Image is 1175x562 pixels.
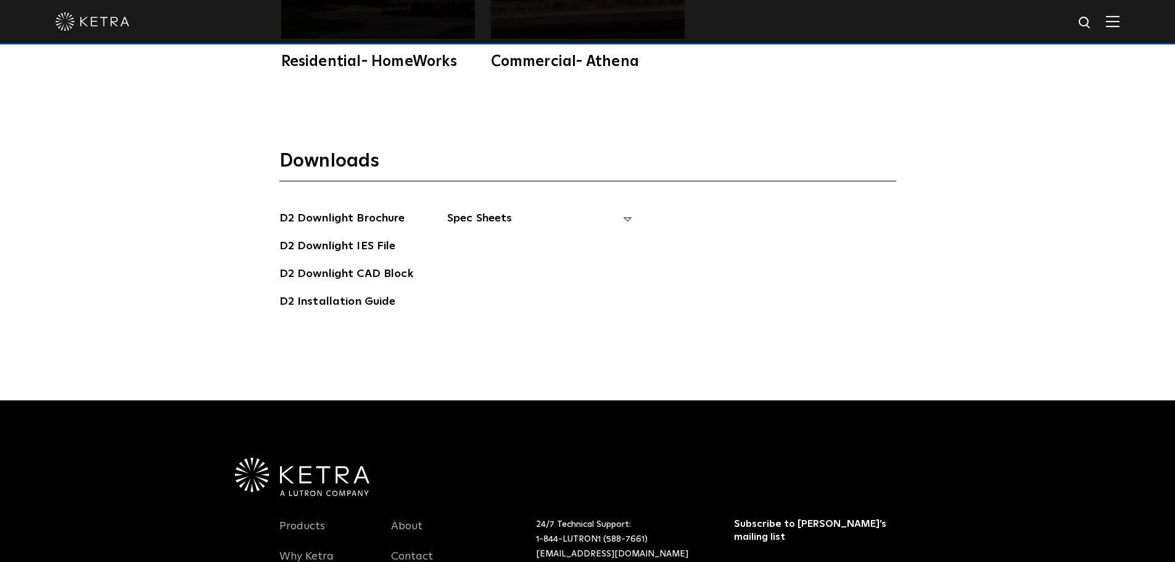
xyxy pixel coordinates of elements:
h3: Downloads [279,149,896,181]
p: 24/7 Technical Support: [536,518,703,561]
a: 1-844-LUTRON1 (588-7661) [536,535,648,543]
img: Ketra-aLutronCo_White_RGB [235,458,369,496]
a: About [391,519,423,548]
a: Products [279,519,325,548]
img: search icon [1078,15,1093,31]
a: [EMAIL_ADDRESS][DOMAIN_NAME] [536,550,688,558]
img: Hamburger%20Nav.svg [1106,15,1119,27]
img: ketra-logo-2019-white [56,12,130,31]
a: D2 Downlight CAD Block [279,265,413,285]
a: D2 Installation Guide [279,293,396,313]
a: D2 Downlight IES File [279,238,396,257]
a: D2 Downlight Brochure [279,210,405,229]
h3: Subscribe to [PERSON_NAME]’s mailing list [734,518,893,543]
span: Spec Sheets [447,210,632,237]
div: Commercial- Athena [491,54,685,69]
div: Residential- HomeWorks [281,54,475,69]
